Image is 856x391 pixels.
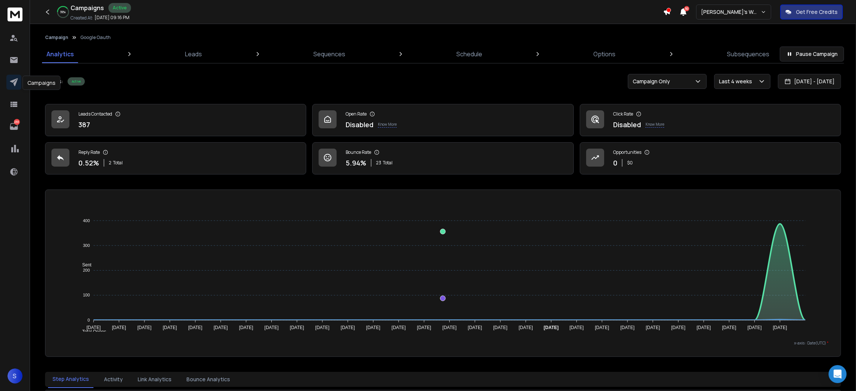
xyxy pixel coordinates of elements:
button: Bounce Analytics [182,371,235,388]
tspan: [DATE] [442,325,457,330]
tspan: [DATE] [366,325,381,330]
span: 50 [684,6,689,11]
p: Disabled [346,119,373,130]
tspan: [DATE] [316,325,330,330]
p: [DATE] 09:16 PM [95,15,129,21]
div: Active [108,3,131,13]
tspan: [DATE] [621,325,635,330]
div: Campaigns [23,76,60,90]
a: 233 [6,119,21,134]
button: Step Analytics [48,371,93,388]
p: $ 0 [627,160,633,166]
p: Bounce Rate [346,149,371,155]
p: Click Rate [613,111,633,117]
tspan: [DATE] [341,325,355,330]
p: x-axis : Date(UTC) [57,340,829,346]
p: Sequences [313,50,345,59]
tspan: 300 [83,243,90,248]
tspan: 100 [83,293,90,298]
a: Opportunities0$0 [580,142,841,174]
p: 233 [14,119,20,125]
p: 387 [78,119,90,130]
h1: Campaigns [71,3,104,12]
tspan: [DATE] [468,325,482,330]
span: 2 [109,160,111,166]
div: Open Intercom Messenger [829,365,847,383]
a: Sequences [309,45,350,63]
tspan: [DATE] [417,325,432,330]
tspan: 200 [83,268,90,272]
div: Active [68,77,85,86]
a: Leads Contacted387 [45,104,306,136]
p: 0.52 % [78,158,99,168]
a: Subsequences [722,45,774,63]
p: Leads Contacted [78,111,112,117]
a: Analytics [42,45,78,63]
p: Leads [185,50,202,59]
button: Activity [99,371,127,388]
a: Reply Rate0.52%2Total [45,142,306,174]
button: S [8,368,23,383]
a: Bounce Rate5.94%23Total [312,142,573,174]
tspan: [DATE] [112,325,126,330]
p: 39 % [60,10,66,14]
tspan: [DATE] [265,325,279,330]
a: Options [589,45,620,63]
span: Total [383,160,393,166]
button: Get Free Credits [780,5,843,20]
p: Google Oauth [80,35,111,41]
p: Created At: [71,15,93,21]
p: Know More [645,122,664,128]
p: [PERSON_NAME]'s Workspace [701,8,761,16]
tspan: [DATE] [519,325,533,330]
tspan: [DATE] [188,325,203,330]
a: Open RateDisabledKnow More [312,104,573,136]
p: 5.94 % [346,158,366,168]
tspan: [DATE] [697,325,711,330]
p: Analytics [47,50,74,59]
tspan: [DATE] [748,325,762,330]
button: Campaign [45,35,68,41]
p: Reply Rate [78,149,100,155]
p: Know More [378,122,397,128]
tspan: [DATE] [722,325,736,330]
p: Campaign Only [633,78,673,85]
span: Sent [77,262,92,268]
tspan: [DATE] [671,325,686,330]
tspan: [DATE] [646,325,660,330]
tspan: [DATE] [239,325,253,330]
tspan: [DATE] [544,325,559,330]
tspan: [DATE] [214,325,228,330]
button: Link Analytics [133,371,176,388]
p: Opportunities [613,149,641,155]
a: Schedule [452,45,487,63]
tspan: 0 [88,318,90,322]
p: Subsequences [727,50,769,59]
p: Last 4 weeks [719,78,755,85]
span: Total Opens [77,329,106,334]
tspan: [DATE] [392,325,406,330]
p: Schedule [456,50,482,59]
span: 23 [376,160,381,166]
tspan: [DATE] [163,325,177,330]
p: Disabled [613,119,641,130]
tspan: [DATE] [137,325,152,330]
p: 0 [613,158,617,168]
tspan: [DATE] [87,325,101,330]
p: Open Rate [346,111,367,117]
button: Pause Campaign [780,47,844,62]
span: Total [113,160,123,166]
a: Click RateDisabledKnow More [580,104,841,136]
a: Leads [181,45,206,63]
p: Get Free Credits [796,8,838,16]
tspan: [DATE] [773,325,787,330]
tspan: [DATE] [493,325,508,330]
button: [DATE] - [DATE] [778,74,841,89]
p: Options [594,50,616,59]
tspan: [DATE] [570,325,584,330]
tspan: [DATE] [595,325,609,330]
tspan: [DATE] [290,325,304,330]
tspan: 400 [83,218,90,223]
